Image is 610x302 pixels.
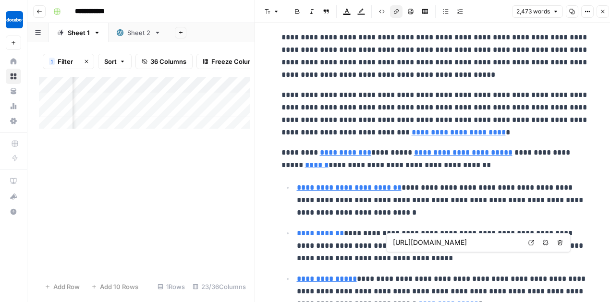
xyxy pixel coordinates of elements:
span: Sort [104,57,117,66]
span: 2,473 words [516,7,550,16]
button: Sort [98,54,132,69]
button: Add Row [39,279,85,294]
span: Add Row [53,282,80,291]
span: Filter [58,57,73,66]
button: Workspace: Docebo [6,8,21,32]
button: 36 Columns [135,54,193,69]
a: Sheet 1 [49,23,109,42]
button: Help + Support [6,204,21,219]
span: Freeze Columns [211,57,261,66]
a: Your Data [6,84,21,99]
a: Usage [6,98,21,114]
a: Browse [6,69,21,84]
span: 36 Columns [150,57,186,66]
div: Sheet 2 [127,28,150,37]
div: 1 Rows [154,279,189,294]
button: 1Filter [43,54,79,69]
a: Home [6,54,21,69]
button: 2,473 words [512,5,563,18]
img: Docebo Logo [6,11,23,28]
span: 1 [50,58,53,65]
button: Add 10 Rows [85,279,144,294]
button: What's new? [6,189,21,204]
a: AirOps Academy [6,173,21,189]
a: Sheet 2 [109,23,169,42]
button: Freeze Columns [196,54,267,69]
div: 23/36 Columns [189,279,250,294]
div: 1 [49,58,55,65]
a: Settings [6,113,21,129]
span: Add 10 Rows [100,282,138,291]
div: Sheet 1 [68,28,90,37]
